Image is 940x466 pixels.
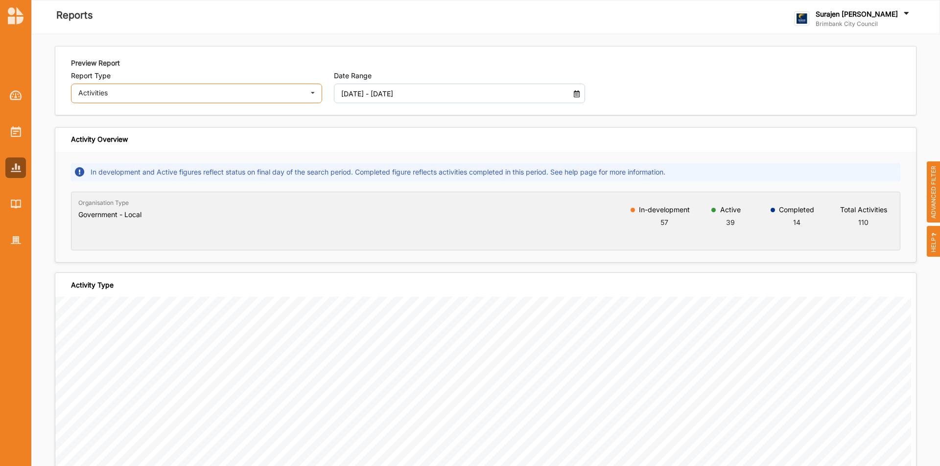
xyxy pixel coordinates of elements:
div: 110 [840,217,887,227]
label: Reports [56,7,93,23]
label: Completed [779,206,814,214]
img: Dashboard [10,90,22,100]
a: Library [5,194,26,214]
input: DD MM YYYY - DD MM YYYY [336,84,563,103]
div: Activity Overview [71,135,128,144]
img: Library [11,200,21,208]
label: In-development [639,206,690,214]
label: Preview Report [71,58,120,68]
label: Date Range [334,71,585,80]
a: Organisation [5,230,26,250]
label: Organisation Type [78,199,129,207]
div: 14 [779,217,814,227]
p: In development and Active figures reflect status on final day of the search period. Completed fig... [91,167,896,177]
a: Reports [5,157,26,178]
img: Activities [11,126,21,137]
img: logo [8,7,23,24]
label: Active [720,206,741,214]
div: Activities [78,89,303,96]
a: Activities [5,121,26,142]
img: Organisation [11,236,21,244]
div: 57 [639,217,690,227]
label: Report Type [71,71,322,80]
label: Brimbank City Council [816,20,911,28]
h6: Government - Local [78,210,141,219]
img: logo [794,11,809,26]
label: Surajen [PERSON_NAME] [816,10,898,19]
img: Reports [11,163,21,172]
div: 39 [720,217,741,227]
a: Dashboard [5,85,26,106]
div: Activity Type [71,281,114,289]
label: Total Activities [840,206,887,214]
